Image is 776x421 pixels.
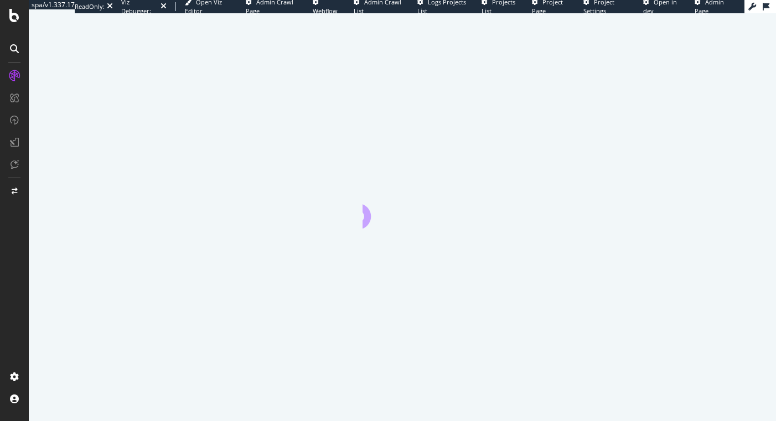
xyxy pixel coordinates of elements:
div: ReadOnly: [75,2,105,11]
span: Webflow [313,7,338,15]
div: animation [363,189,442,228]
